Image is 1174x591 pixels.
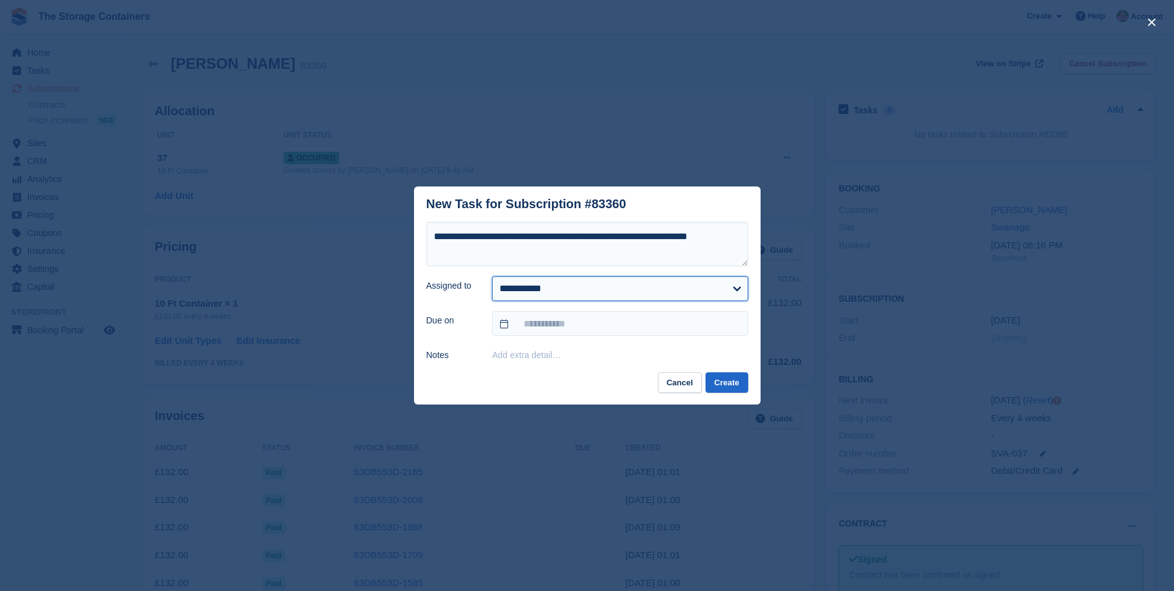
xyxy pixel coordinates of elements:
button: Cancel [658,372,702,393]
div: New Task for Subscription #83360 [426,197,626,211]
button: Create [706,372,748,393]
label: Notes [426,349,478,362]
label: Assigned to [426,279,478,292]
button: Add extra detail… [492,350,561,360]
button: close [1142,12,1162,32]
label: Due on [426,314,478,327]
